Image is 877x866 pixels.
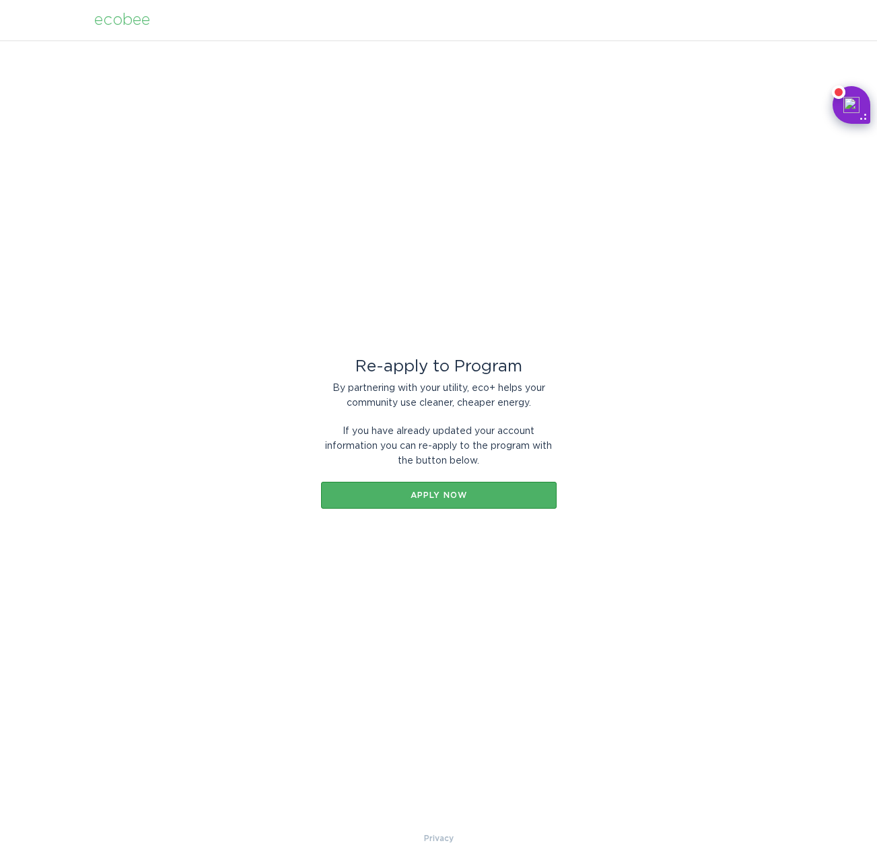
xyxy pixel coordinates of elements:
div: If you have already updated your account information you can re-apply to the program with the but... [321,424,557,468]
div: ecobee [94,13,150,28]
a: Privacy Policy & Terms of Use [424,831,454,846]
div: Re-apply to Program [321,359,557,374]
div: Apply now [328,491,550,499]
div: By partnering with your utility, eco+ helps your community use cleaner, cheaper energy. [321,381,557,410]
button: Apply now [321,482,557,509]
